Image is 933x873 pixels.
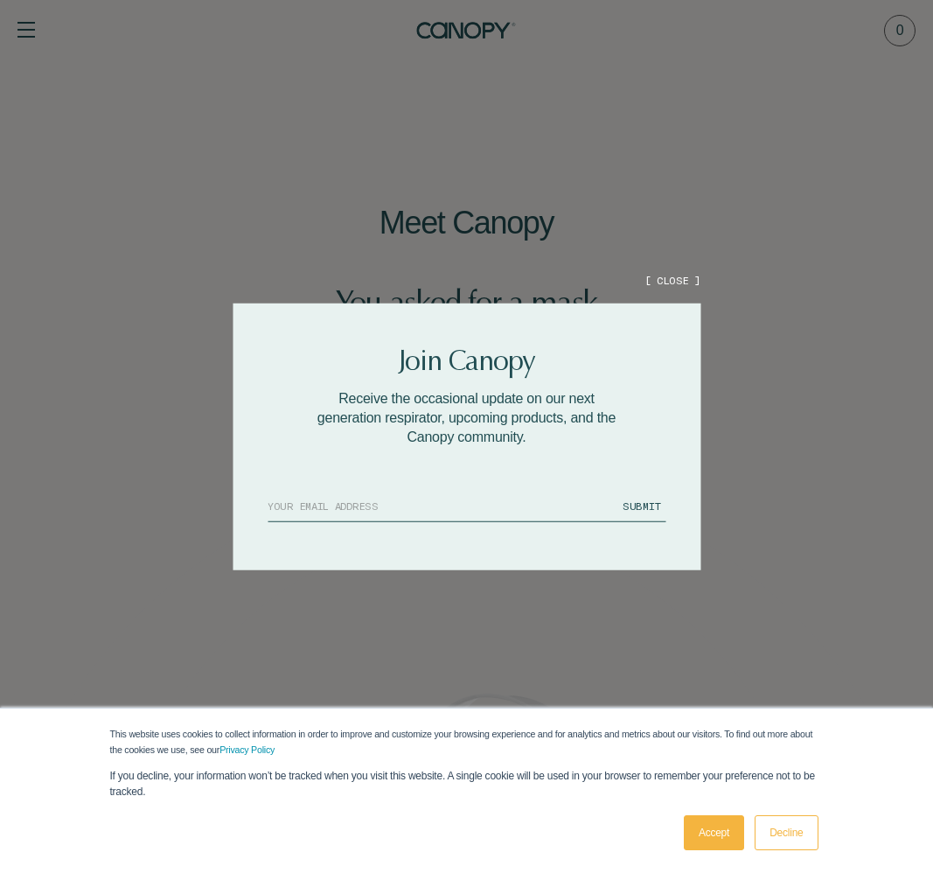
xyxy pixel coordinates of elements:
a: Accept [684,815,744,850]
p: Receive the occasional update on our next generation respirator, upcoming products, and the Canop... [308,389,626,447]
span: This website uses cookies to collect information in order to improve and customize your browsing ... [110,729,813,755]
a: Privacy Policy [219,744,275,755]
h2: Join Canopy [308,347,626,375]
p: If you decline, your information won’t be tracked when you visit this website. A single cookie wi... [110,768,824,800]
input: YOUR EMAIL ADDRESS [268,491,617,521]
a: Decline [755,815,818,850]
span: SUBMIT [623,499,660,512]
button: SUBMIT [617,491,665,521]
button: [ CLOSE ] [644,273,700,288]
